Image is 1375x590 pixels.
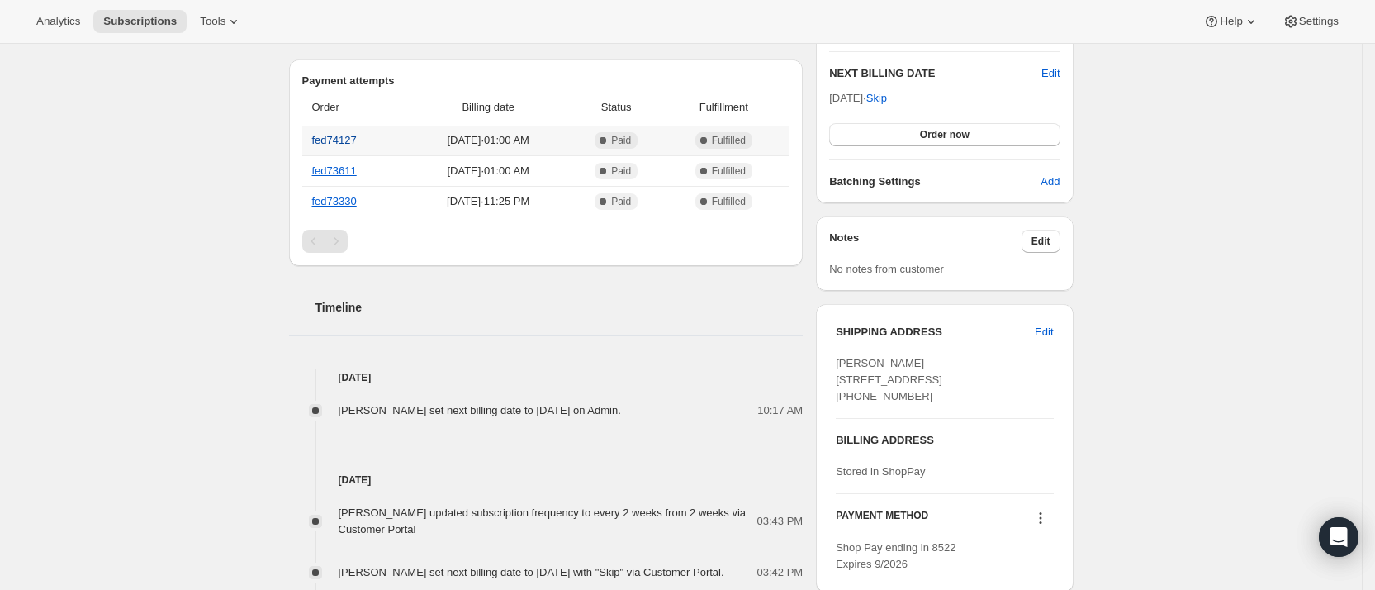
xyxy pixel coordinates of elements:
[1299,15,1339,28] span: Settings
[339,507,747,535] span: [PERSON_NAME] updated subscription frequency to every 2 weeks from 2 weeks via Customer Portal
[757,564,804,581] span: 03:42 PM
[339,566,724,578] span: [PERSON_NAME] set next billing date to [DATE] with "Skip" via Customer Portal.
[757,513,804,530] span: 03:43 PM
[412,132,565,149] span: [DATE] · 01:00 AM
[315,299,804,316] h2: Timeline
[1022,230,1060,253] button: Edit
[668,99,780,116] span: Fulfillment
[611,134,631,147] span: Paid
[836,541,955,570] span: Shop Pay ending in 8522 Expires 9/2026
[575,99,658,116] span: Status
[829,92,887,104] span: [DATE] ·
[920,128,970,141] span: Order now
[93,10,187,33] button: Subscriptions
[712,195,746,208] span: Fulfilled
[412,163,565,179] span: [DATE] · 01:00 AM
[103,15,177,28] span: Subscriptions
[836,465,925,478] span: Stored in ShopPay
[312,134,357,146] a: fed74127
[829,263,944,275] span: No notes from customer
[200,15,225,28] span: Tools
[312,195,357,207] a: fed73330
[289,472,804,488] h4: [DATE]
[836,509,928,531] h3: PAYMENT METHOD
[829,65,1041,82] h2: NEXT BILLING DATE
[1025,319,1063,345] button: Edit
[712,164,746,178] span: Fulfilled
[1193,10,1268,33] button: Help
[302,73,790,89] h2: Payment attempts
[836,432,1053,449] h3: BILLING ADDRESS
[829,123,1060,146] button: Order now
[412,99,565,116] span: Billing date
[412,193,565,210] span: [DATE] · 11:25 PM
[339,404,621,416] span: [PERSON_NAME] set next billing date to [DATE] on Admin.
[1031,235,1050,248] span: Edit
[856,85,897,112] button: Skip
[190,10,252,33] button: Tools
[829,174,1041,190] h6: Batching Settings
[1041,174,1060,190] span: Add
[302,89,407,126] th: Order
[1035,324,1053,340] span: Edit
[757,402,803,419] span: 10:17 AM
[611,195,631,208] span: Paid
[866,90,887,107] span: Skip
[1319,517,1358,557] div: Open Intercom Messenger
[712,134,746,147] span: Fulfilled
[829,230,1022,253] h3: Notes
[36,15,80,28] span: Analytics
[26,10,90,33] button: Analytics
[1220,15,1242,28] span: Help
[611,164,631,178] span: Paid
[836,324,1035,340] h3: SHIPPING ADDRESS
[312,164,357,177] a: fed73611
[289,369,804,386] h4: [DATE]
[1041,65,1060,82] button: Edit
[1031,169,1069,195] button: Add
[836,357,942,402] span: [PERSON_NAME] [STREET_ADDRESS] [PHONE_NUMBER]
[1273,10,1349,33] button: Settings
[302,230,790,253] nav: Pagination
